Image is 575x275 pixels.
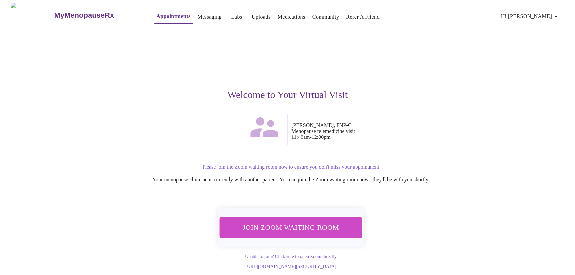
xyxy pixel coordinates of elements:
[154,10,193,24] button: Appointments
[90,164,492,170] p: Please join the Zoom waiting room now to ensure you don't miss your appointment
[310,10,342,24] button: Community
[11,3,53,28] img: MyMenopauseRx Logo
[90,177,492,183] p: Your menopause clinician is currently with another patient. You can join the Zoom waiting room no...
[252,12,271,22] a: Uploads
[498,10,563,23] button: Hi [PERSON_NAME]
[291,122,492,140] p: [PERSON_NAME], FNP-C Menopause telemedicine visit 11:40am - 12:00pm
[198,12,222,22] a: Messaging
[156,12,190,21] a: Appointments
[83,89,492,100] h3: Welcome to Your Virtual Visit
[249,10,273,24] button: Uploads
[226,10,247,24] button: Labs
[343,10,382,24] button: Refer a Friend
[245,254,337,259] a: Unable to join? Click here to open Zoom directly
[278,12,305,22] a: Medications
[195,10,224,24] button: Messaging
[312,12,339,22] a: Community
[501,12,560,21] span: Hi [PERSON_NAME]
[275,10,308,24] button: Medications
[54,11,114,20] h3: MyMenopauseRx
[53,4,140,27] a: MyMenopauseRx
[228,221,353,233] span: Join Zoom Waiting Room
[346,12,380,22] a: Refer a Friend
[220,217,362,238] button: Join Zoom Waiting Room
[245,264,336,269] a: [URL][DOMAIN_NAME][SECURITY_DATA]
[231,12,242,22] a: Labs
